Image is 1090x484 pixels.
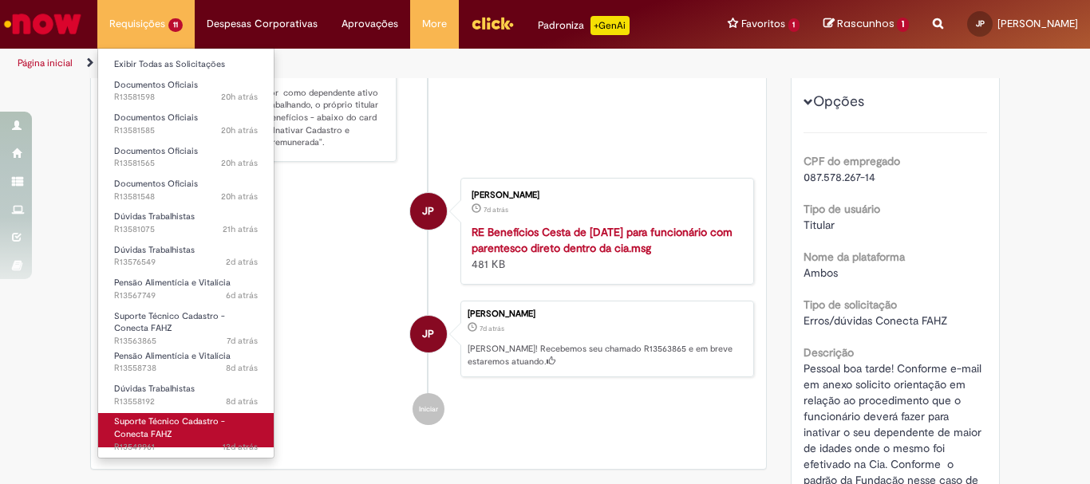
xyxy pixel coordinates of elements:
li: Joelma De Oliveira Pereira [103,301,754,377]
span: 7d atrás [227,335,258,347]
time: 30/09/2025 13:42:26 [221,191,258,203]
span: Documentos Oficiais [114,112,198,124]
p: +GenAi [590,16,630,35]
span: Documentos Oficiais [114,178,198,190]
span: Aprovações [342,16,398,32]
span: Favoritos [741,16,785,32]
div: Padroniza [538,16,630,35]
a: Aberto R13558192 : Dúvidas Trabalhistas [98,380,274,410]
span: JP [422,315,434,353]
span: 2d atrás [226,256,258,268]
span: 8d atrás [226,362,258,374]
span: 1 [897,18,909,32]
span: Dúvidas Trabalhistas [114,211,195,222]
a: Aberto R13581075 : Dúvidas Trabalhistas [98,208,274,238]
span: 1 [788,18,800,32]
span: Documentos Oficiais [114,145,198,157]
span: R13558738 [114,362,258,375]
p: [PERSON_NAME]! Recebemos seu chamado R13563865 e em breve estaremos atuando. [468,343,745,368]
b: Tipo de solicitação [804,297,897,312]
div: 481 KB [472,224,737,272]
time: 30/09/2025 11:54:13 [223,223,258,235]
span: JP [976,18,985,29]
span: 8d atrás [226,395,258,407]
time: 30/09/2025 13:49:52 [221,91,258,103]
img: ServiceNow [2,8,84,40]
a: Aberto R13581565 : Documentos Oficiais [98,143,274,172]
span: 12d atrás [223,441,258,453]
span: 20h atrás [221,191,258,203]
span: R13581548 [114,191,258,203]
span: R13576549 [114,256,258,269]
time: 23/09/2025 11:55:24 [226,362,258,374]
span: 11 [168,18,183,32]
span: Pensão Alimentícia e Vitalícia [114,350,231,362]
time: 30/09/2025 13:44:48 [221,157,258,169]
span: R13581585 [114,124,258,137]
ul: Requisições [97,48,274,458]
span: R13558192 [114,395,258,408]
span: Titular [804,218,835,232]
time: 24/09/2025 16:04:58 [480,324,504,333]
time: 30/09/2025 13:47:53 [221,124,258,136]
span: Suporte Técnico Cadastro - Conecta FAHZ [114,415,225,440]
span: Suporte Técnico Cadastro - Conecta FAHZ [114,310,225,335]
img: click_logo_yellow_360x200.png [471,11,514,35]
a: Aberto R13558738 : Pensão Alimentícia e Vitalícia [98,348,274,377]
span: Dúvidas Trabalhistas [114,383,195,395]
span: Despesas Corporativas [207,16,318,32]
time: 25/09/2025 16:18:51 [226,289,258,301]
a: Aberto R13576549 : Dúvidas Trabalhistas [98,242,274,271]
span: R13581075 [114,223,258,236]
span: Requisições [109,16,165,32]
time: 23/09/2025 10:37:31 [226,395,258,407]
time: 29/09/2025 12:22:48 [226,256,258,268]
span: JP [422,192,434,230]
time: 19/09/2025 10:49:01 [223,441,258,453]
a: Exibir Todas as Solicitações [98,56,274,73]
span: 21h atrás [223,223,258,235]
a: RE Benefícios Cesta de [DATE] para funcionário com parentesco direto dentro da cia.msg [472,225,733,255]
span: R13581565 [114,157,258,170]
span: Rascunhos [837,16,895,31]
a: Aberto R13567749 : Pensão Alimentícia e Vitalícia [98,274,274,304]
span: Dúvidas Trabalhistas [114,244,195,256]
b: Nome da plataforma [804,250,905,264]
span: [PERSON_NAME] [997,17,1078,30]
span: R13563865 [114,335,258,348]
span: 20h atrás [221,157,258,169]
span: More [422,16,447,32]
span: R13567749 [114,289,258,302]
span: R13581598 [114,91,258,104]
div: [PERSON_NAME] [468,309,745,319]
span: 6d atrás [226,289,258,301]
span: R13549961 [114,441,258,454]
span: 20h atrás [221,91,258,103]
a: Aberto R13581548 : Documentos Oficiais [98,175,274,205]
div: Joelma De Oliveira Pereira [410,316,447,352]
div: Joelma De Oliveira Pereira [410,193,447,230]
a: Página inicial [18,57,73,69]
span: 7d atrás [484,205,508,214]
time: 24/09/2025 16:04:59 [227,335,258,347]
span: Ambos [804,266,838,280]
a: Aberto R13581585 : Documentos Oficiais [98,109,274,139]
a: Aberto R13549961 : Suporte Técnico Cadastro - Conecta FAHZ [98,413,274,447]
span: 20h atrás [221,124,258,136]
span: 087.578.267-14 [804,170,875,184]
b: Tipo de usuário [804,202,880,216]
b: CPF do empregado [804,154,900,168]
ul: Trilhas de página [12,49,715,78]
a: Rascunhos [823,17,909,32]
a: Aberto R13581598 : Documentos Oficiais [98,77,274,106]
span: Pensão Alimentícia e Vitalícia [114,277,231,289]
span: Documentos Oficiais [114,79,198,91]
time: 24/09/2025 16:04:51 [484,205,508,214]
div: [PERSON_NAME] [472,191,737,200]
b: Descrição [804,345,854,360]
span: 7d atrás [480,324,504,333]
span: Erros/dúvidas Conecta FAHZ [804,313,947,328]
a: Aberto R13563865 : Suporte Técnico Cadastro - Conecta FAHZ [98,308,274,342]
